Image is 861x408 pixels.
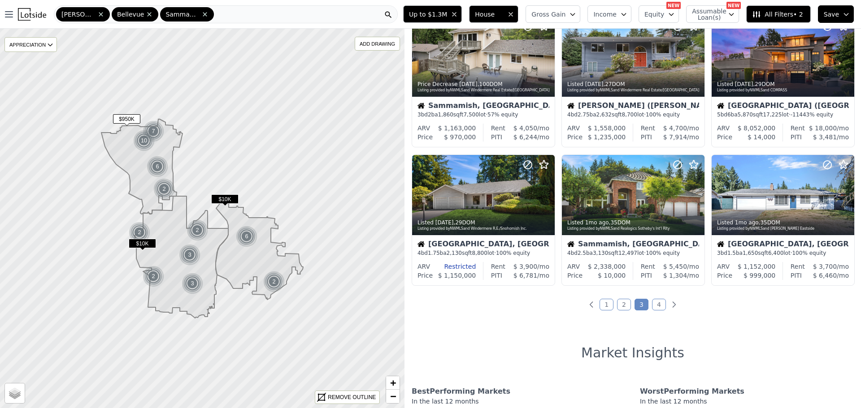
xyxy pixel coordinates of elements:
div: [GEOGRAPHIC_DATA], [GEOGRAPHIC_DATA] [717,241,849,249]
div: /mo [802,133,849,142]
span: $ 6,781 [513,272,537,279]
div: Rent [791,262,805,271]
div: Rent [641,262,655,271]
div: /mo [655,124,699,133]
div: 7 [143,120,164,142]
div: Rent [641,124,655,133]
div: 3 [179,244,200,266]
a: Listed [DATE],29DOMListing provided byNWMLSand Windermere R.E./Snohomish Inc.House[GEOGRAPHIC_DAT... [412,155,554,286]
img: g1.png [147,156,169,177]
span: $ 1,558,000 [588,125,626,132]
span: All Filters • 2 [752,10,803,19]
div: PITI [491,271,502,280]
a: Layers [5,383,25,403]
a: Listed [DATE],29DOMListing provided byNWMLSand COMPASSUnfinished SqftHouse[GEOGRAPHIC_DATA] ([GEO... [711,16,854,147]
div: 3 [182,273,203,294]
div: Listing provided by NWMLS and Windermere Real Estate/[GEOGRAPHIC_DATA] [417,88,550,93]
div: ARV [717,124,730,133]
span: $ 10,000 [598,272,626,279]
a: Zoom out [386,390,400,403]
div: /mo [652,271,699,280]
div: Rent [491,124,505,133]
div: /mo [652,133,699,142]
span: Gross Gain [531,10,565,19]
div: REMOVE OUTLINE [328,393,376,401]
div: 2 [263,271,285,292]
img: g1.png [236,226,258,247]
div: /mo [505,262,549,271]
div: PITI [641,133,652,142]
span: $ 1,150,000 [438,272,476,279]
a: Listed 1mo ago,35DOMListing provided byNWMLSand [PERSON_NAME] EastsideHouse[GEOGRAPHIC_DATA], [GE... [711,155,854,286]
img: House [417,241,425,248]
span: 12,497 [618,250,637,256]
div: /mo [502,271,549,280]
span: $ 6,460 [813,272,837,279]
div: Price [417,133,433,142]
div: 2 [129,222,150,243]
div: Listing provided by NWMLS and [PERSON_NAME] Eastside [717,226,850,232]
div: ADD DRAWING [355,37,400,50]
div: PITI [491,133,502,142]
div: ARV [417,262,430,271]
span: 2,632 [596,112,612,118]
div: Listed , 35 DOM [717,219,850,226]
span: $ 1,163,000 [438,125,476,132]
span: $10K [211,194,239,204]
div: PITI [791,271,802,280]
time: 2025-08-01 22:49 [585,81,604,87]
div: /mo [502,133,549,142]
div: $10K [211,194,239,207]
div: Rent [791,124,805,133]
button: Income [587,5,631,23]
div: 4 bd 2.75 ba sqft lot · 100% equity [567,111,699,118]
span: $ 3,481 [813,133,837,141]
div: 2 [153,178,175,200]
span: $950K [113,114,140,124]
img: House [567,241,574,248]
span: Equity [644,10,664,19]
a: Listed 1mo ago,35DOMListing provided byNWMLSand Realogics Sotheby's Int'l RltyHouseSammamish, [GE... [561,155,704,286]
ul: Pagination [404,300,861,309]
span: 3,130 [593,250,608,256]
span: $ 6,244 [513,133,537,141]
time: 2025-08-02 00:22 [459,81,478,87]
span: $10K [129,239,156,248]
span: 7,500 [463,112,478,118]
span: 5,870 [738,112,753,118]
span: − [390,391,396,402]
span: $ 1,235,000 [588,133,626,141]
button: All Filters• 2 [746,5,810,23]
button: House [469,5,518,23]
div: ARV [567,124,580,133]
img: g1.png [143,120,165,142]
h1: Market Insights [581,345,684,361]
button: Equity [639,5,679,23]
div: Price [567,133,583,142]
div: /mo [655,262,699,271]
div: 2 [187,219,208,241]
div: Price [717,271,732,280]
a: Price Decrease [DATE],100DOMListing provided byNWMLSand Windermere Real Estate/[GEOGRAPHIC_DATA]H... [412,16,554,147]
div: 10 [133,130,155,151]
img: g1.png [133,130,155,151]
time: 2025-07-31 07:07 [435,219,454,226]
span: 6,400 [768,250,783,256]
span: 2,130 [447,250,462,256]
div: Worst Performing Markets [640,386,854,397]
img: g1.png [179,244,201,266]
div: Listed , 27 DOM [567,81,700,88]
span: $ 3,900 [513,263,537,270]
a: Next page [670,300,678,309]
div: ARV [717,262,730,271]
div: /mo [805,262,849,271]
div: Listing provided by NWMLS and Realogics Sotheby's Int'l Rlty [567,226,700,232]
img: g1.png [129,222,151,243]
img: House [717,102,724,109]
a: Zoom in [386,376,400,390]
span: 8,700 [622,112,637,118]
img: House [717,241,724,248]
button: Save [818,5,854,23]
span: House [475,10,504,19]
span: [PERSON_NAME] [61,10,96,19]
